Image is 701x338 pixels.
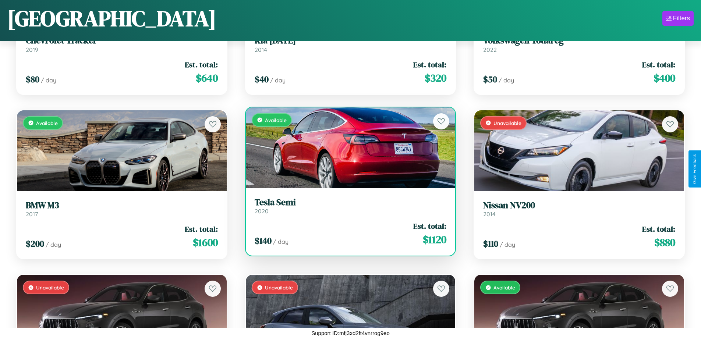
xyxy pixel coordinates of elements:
[26,238,44,250] span: $ 200
[265,284,293,291] span: Unavailable
[7,3,216,33] h1: [GEOGRAPHIC_DATA]
[26,200,218,211] h3: BMW M3
[273,238,288,245] span: / day
[483,200,675,211] h3: Nissan NV200
[265,117,287,123] span: Available
[255,197,447,215] a: Tesla Semi2020
[642,224,675,234] span: Est. total:
[413,221,446,231] span: Est. total:
[499,77,514,84] span: / day
[193,235,218,250] span: $ 1600
[185,224,218,234] span: Est. total:
[41,77,56,84] span: / day
[483,200,675,218] a: Nissan NV2002014
[493,120,521,126] span: Unavailable
[423,232,446,247] span: $ 1120
[662,11,694,26] button: Filters
[255,235,272,247] span: $ 140
[654,71,675,85] span: $ 400
[26,200,218,218] a: BMW M32017
[36,120,58,126] span: Available
[255,197,447,208] h3: Tesla Semi
[483,73,497,85] span: $ 50
[255,35,447,53] a: Kia [DATE]2014
[255,35,447,46] h3: Kia [DATE]
[483,35,675,53] a: Volkswagen Touareg2022
[255,73,269,85] span: $ 40
[26,35,218,46] h3: Chevrolet Tracker
[26,35,218,53] a: Chevrolet Tracker2019
[26,210,38,218] span: 2017
[255,207,269,215] span: 2020
[493,284,515,291] span: Available
[483,46,497,53] span: 2022
[692,154,697,184] div: Give Feedback
[46,241,61,248] span: / day
[270,77,286,84] span: / day
[36,284,64,291] span: Unavailable
[642,59,675,70] span: Est. total:
[500,241,515,248] span: / day
[413,59,446,70] span: Est. total:
[483,35,675,46] h3: Volkswagen Touareg
[673,15,690,22] div: Filters
[483,210,496,218] span: 2014
[26,73,39,85] span: $ 80
[483,238,498,250] span: $ 110
[26,46,38,53] span: 2019
[425,71,446,85] span: $ 320
[311,328,390,338] p: Support ID: mfj3xd2ft4vnrrog9eo
[654,235,675,250] span: $ 880
[196,71,218,85] span: $ 640
[185,59,218,70] span: Est. total:
[255,46,267,53] span: 2014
